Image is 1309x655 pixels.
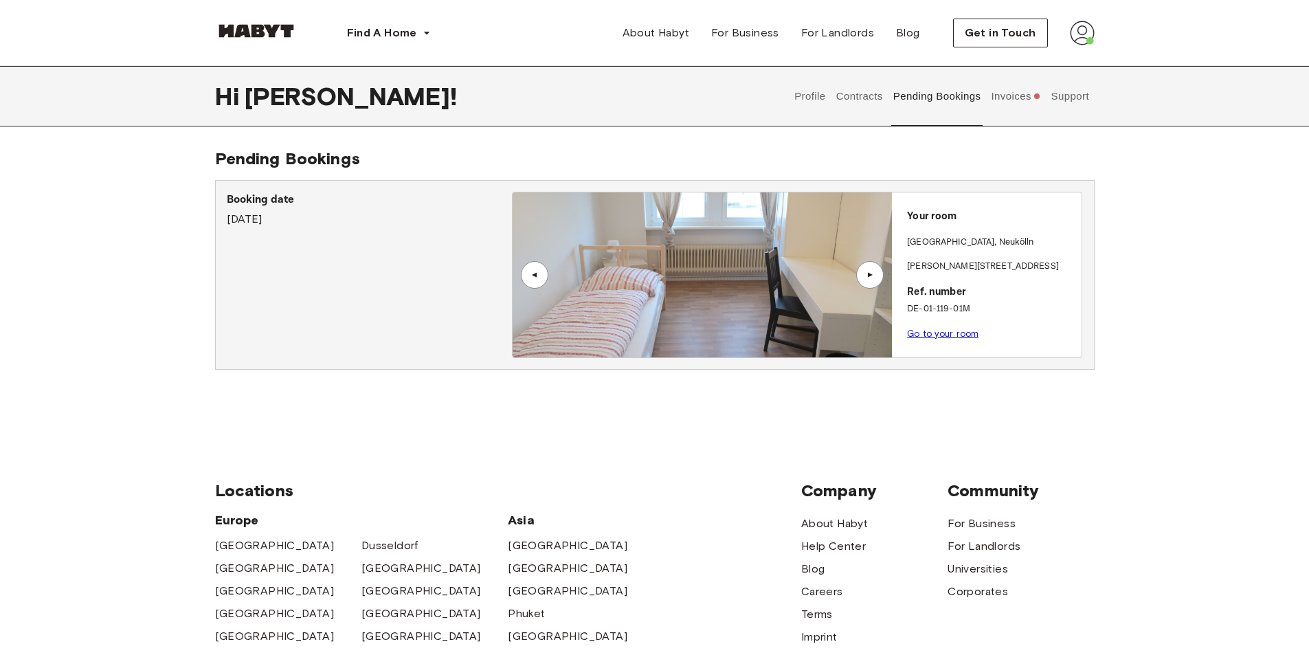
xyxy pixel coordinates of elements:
[801,629,838,645] a: Imprint
[1070,21,1095,45] img: avatar
[907,260,1076,274] p: [PERSON_NAME][STREET_ADDRESS]
[700,19,790,47] a: For Business
[361,560,481,577] a: [GEOGRAPHIC_DATA]
[834,66,884,126] button: Contracts
[528,271,541,279] div: ▲
[215,480,801,501] span: Locations
[227,192,512,227] div: [DATE]
[891,66,983,126] button: Pending Bookings
[907,236,1033,249] p: [GEOGRAPHIC_DATA] , Neukölln
[508,512,654,529] span: Asia
[801,480,948,501] span: Company
[508,628,627,645] a: [GEOGRAPHIC_DATA]
[508,583,627,599] a: [GEOGRAPHIC_DATA]
[508,560,627,577] a: [GEOGRAPHIC_DATA]
[623,25,689,41] span: About Habyt
[513,192,892,357] img: Image of the room
[948,561,1008,577] a: Universities
[711,25,779,41] span: For Business
[907,209,1076,225] p: Your room
[953,19,1048,47] button: Get in Touch
[793,66,828,126] button: Profile
[215,24,298,38] img: Habyt
[336,19,442,47] button: Find A Home
[790,66,1095,126] div: user profile tabs
[801,561,825,577] a: Blog
[508,537,627,554] a: [GEOGRAPHIC_DATA]
[801,25,874,41] span: For Landlords
[215,560,335,577] a: [GEOGRAPHIC_DATA]
[361,628,481,645] a: [GEOGRAPHIC_DATA]
[896,25,920,41] span: Blog
[948,515,1016,532] a: For Business
[907,302,1076,316] p: DE-01-119-01M
[885,19,931,47] a: Blog
[907,329,978,339] a: Go to your room
[347,25,417,41] span: Find A Home
[361,537,418,554] a: Dusseldorf
[215,583,335,599] a: [GEOGRAPHIC_DATA]
[790,19,885,47] a: For Landlords
[215,628,335,645] a: [GEOGRAPHIC_DATA]
[948,480,1094,501] span: Community
[215,537,335,554] a: [GEOGRAPHIC_DATA]
[989,66,1042,126] button: Invoices
[612,19,700,47] a: About Habyt
[1049,66,1091,126] button: Support
[215,512,508,529] span: Europe
[215,606,335,622] a: [GEOGRAPHIC_DATA]
[227,192,512,208] p: Booking date
[907,285,1076,300] p: Ref. number
[948,538,1020,555] a: For Landlords
[245,82,457,111] span: [PERSON_NAME] !
[801,584,843,600] a: Careers
[361,606,481,622] a: [GEOGRAPHIC_DATA]
[801,538,866,555] a: Help Center
[801,515,868,532] a: About Habyt
[965,25,1036,41] span: Get in Touch
[508,606,545,622] a: Phuket
[863,271,877,279] div: ▲
[361,583,481,599] a: [GEOGRAPHIC_DATA]
[801,606,833,623] a: Terms
[948,584,1008,600] a: Corporates
[215,82,245,111] span: Hi
[215,148,360,168] span: Pending Bookings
